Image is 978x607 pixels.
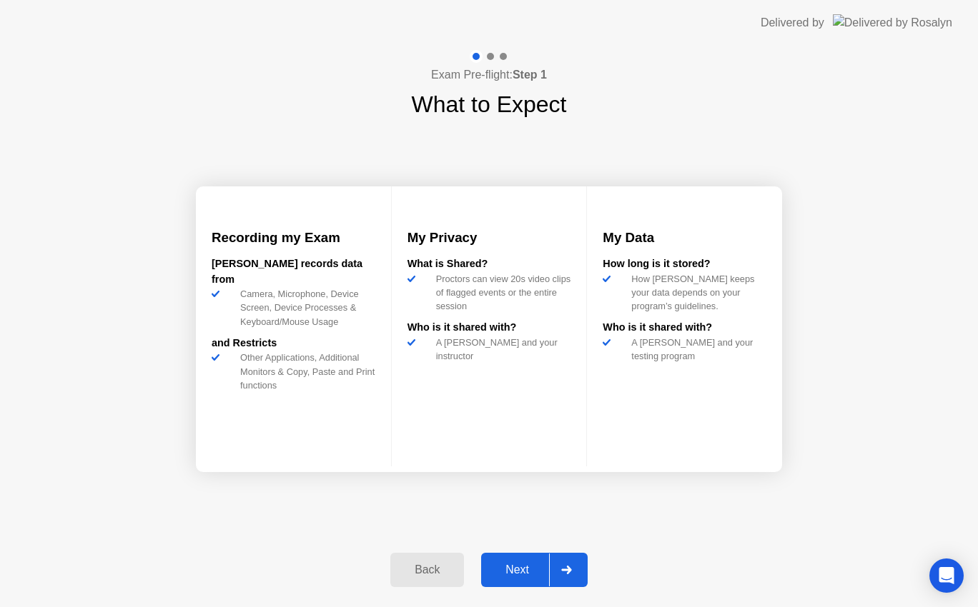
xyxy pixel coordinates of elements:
[603,228,766,248] h3: My Data
[212,228,375,248] h3: Recording my Exam
[431,66,547,84] h4: Exam Pre-flight:
[234,287,375,328] div: Camera, Microphone, Device Screen, Device Processes & Keyboard/Mouse Usage
[929,558,964,593] div: Open Intercom Messenger
[603,256,766,272] div: How long is it stored?
[485,563,549,576] div: Next
[212,336,375,351] div: and Restricts
[412,87,567,121] h1: What to Expect
[833,14,952,31] img: Delivered by Rosalyn
[407,228,571,248] h3: My Privacy
[407,256,571,272] div: What is Shared?
[481,553,588,587] button: Next
[407,320,571,336] div: Who is it shared with?
[212,256,375,287] div: [PERSON_NAME] records data from
[626,336,766,363] div: A [PERSON_NAME] and your testing program
[430,336,571,363] div: A [PERSON_NAME] and your instructor
[761,14,824,31] div: Delivered by
[513,69,547,81] b: Step 1
[234,351,375,392] div: Other Applications, Additional Monitors & Copy, Paste and Print functions
[390,553,464,587] button: Back
[395,563,460,576] div: Back
[626,272,766,313] div: How [PERSON_NAME] keeps your data depends on your program’s guidelines.
[603,320,766,336] div: Who is it shared with?
[430,272,571,313] div: Proctors can view 20s video clips of flagged events or the entire session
